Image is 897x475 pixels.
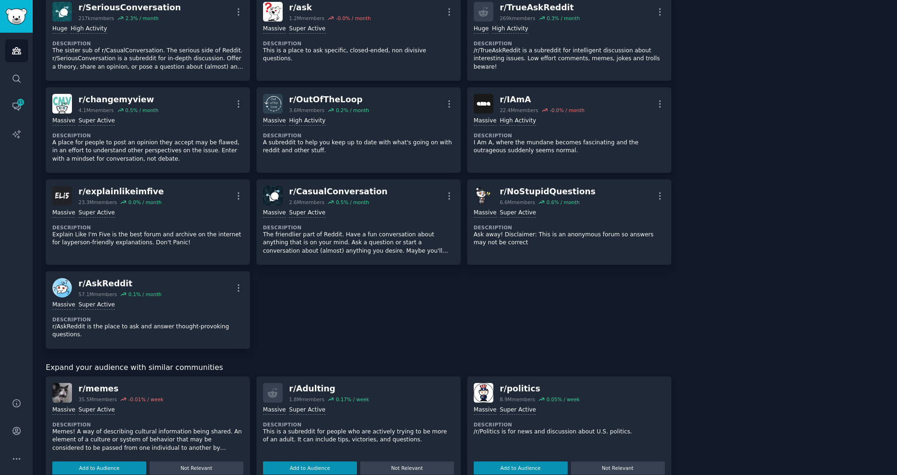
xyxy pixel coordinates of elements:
[52,94,72,113] img: changemyview
[78,278,162,290] div: r/ AskReddit
[78,15,114,21] div: 217k members
[52,2,72,21] img: SeriousConversation
[571,461,665,475] button: Not Relevant
[500,406,536,415] div: Super Active
[52,186,72,206] img: explainlikeimfive
[78,291,117,298] div: 57.1M members
[52,40,243,47] dt: Description
[547,199,580,206] div: 0.6 % / month
[500,186,596,198] div: r/ NoStupidQuestions
[52,316,243,323] dt: Description
[128,291,162,298] div: 0.1 % / month
[52,428,243,453] p: Memes! A way of describing cultural information being shared. An element of a culture or system o...
[125,15,158,21] div: 2.3 % / month
[128,396,164,403] div: -0.01 % / week
[492,25,528,34] div: High Activity
[336,396,369,403] div: 0.17 % / week
[500,15,535,21] div: 269k members
[52,383,72,403] img: memes
[547,15,580,21] div: 0.3 % / month
[263,209,286,218] div: Massive
[71,25,107,34] div: High Activity
[6,8,27,25] img: GummySearch logo
[52,117,75,126] div: Massive
[78,186,164,198] div: r/ explainlikeimfive
[263,231,454,255] p: The friendlier part of Reddit. Have a fun conversation about anything that is on your mind. Ask a...
[149,461,243,475] button: Not Relevant
[289,406,326,415] div: Super Active
[263,25,286,34] div: Massive
[263,94,283,113] img: OutOfTheLoop
[263,47,454,63] p: This is a place to ask specific, closed-ended, non divisive questions.
[52,301,75,310] div: Massive
[289,15,325,21] div: 1.2M members
[52,25,67,34] div: Huge
[52,406,75,415] div: Massive
[289,383,369,395] div: r/ Adulting
[289,25,326,34] div: Super Active
[474,209,497,218] div: Massive
[263,224,454,231] dt: Description
[78,209,115,218] div: Super Active
[263,117,286,126] div: Massive
[336,107,369,113] div: 0.2 % / month
[78,117,115,126] div: Super Active
[289,117,326,126] div: High Activity
[263,132,454,139] dt: Description
[474,186,493,206] img: NoStupidQuestions
[474,406,497,415] div: Massive
[78,301,115,310] div: Super Active
[474,224,665,231] dt: Description
[46,179,250,265] a: explainlikeimfiver/explainlikeimfive23.3Mmembers0.0% / monthMassiveSuper ActiveDescriptionExplain...
[78,107,114,113] div: 4.1M members
[52,323,243,339] p: r/AskReddit is the place to ask and answer thought-provoking questions.
[5,95,28,118] a: 61
[500,199,535,206] div: 6.6M members
[78,199,117,206] div: 23.3M members
[52,231,243,247] p: Explain Like I'm Five is the best forum and archive on the internet for layperson-friendly explan...
[256,179,461,265] a: CasualConversationr/CasualConversation2.6Mmembers0.5% / monthMassiveSuper ActiveDescriptionThe fr...
[256,87,461,173] a: OutOfTheLoopr/OutOfTheLoop3.6Mmembers0.2% / monthMassiveHigh ActivityDescriptionA subreddit to he...
[52,132,243,139] dt: Description
[46,362,223,374] span: Expand your audience with similar communities
[467,87,671,173] a: IAmAr/IAmA22.4Mmembers-0.0% / monthMassiveHigh ActivityDescriptionI Am A, where the mundane becom...
[500,396,535,403] div: 8.9M members
[474,231,665,247] p: Ask away! Disclaimer: This is an anonymous forum so answers may not be correct
[549,107,584,113] div: -0.0 % / month
[289,186,388,198] div: r/ CasualConversation
[474,25,489,34] div: Huge
[78,396,117,403] div: 35.5M members
[263,186,283,206] img: CasualConversation
[16,99,25,106] span: 61
[289,199,325,206] div: 2.6M members
[52,139,243,163] p: A place for people to post an opinion they accept may be flawed, in an effort to understand other...
[500,94,585,106] div: r/ IAmA
[467,179,671,265] a: NoStupidQuestionsr/NoStupidQuestions6.6Mmembers0.6% / monthMassiveSuper ActiveDescriptionAsk away...
[289,396,325,403] div: 1.8M members
[52,278,72,298] img: AskReddit
[52,461,146,475] button: Add to Audience
[336,15,371,21] div: -0.0 % / month
[474,40,665,47] dt: Description
[474,132,665,139] dt: Description
[263,139,454,155] p: A subreddit to help you keep up to date with what's going on with reddit and other stuff.
[500,2,580,14] div: r/ TrueAskReddit
[289,107,325,113] div: 3.6M members
[289,2,371,14] div: r/ ask
[360,461,454,475] button: Not Relevant
[474,94,493,113] img: IAmA
[289,209,326,218] div: Super Active
[263,428,454,444] p: This is a subreddit for people who are actively trying to be more of an adult. It can include tip...
[500,107,538,113] div: 22.4M members
[263,40,454,47] dt: Description
[263,461,357,475] button: Add to Audience
[500,209,536,218] div: Super Active
[52,47,243,71] p: The sister sub of r/CasualConversation. The serious side of Reddit. r/SeriousConversation is a su...
[46,87,250,173] a: changemyviewr/changemyview4.1Mmembers0.5% / monthMassiveSuper ActiveDescriptionA place for people...
[500,117,536,126] div: High Activity
[46,271,250,349] a: AskRedditr/AskReddit57.1Mmembers0.1% / monthMassiveSuper ActiveDescriptionr/AskReddit is the plac...
[78,406,115,415] div: Super Active
[474,139,665,155] p: I Am A, where the mundane becomes fascinating and the outrageous suddenly seems normal.
[78,2,181,14] div: r/ SeriousConversation
[263,2,283,21] img: ask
